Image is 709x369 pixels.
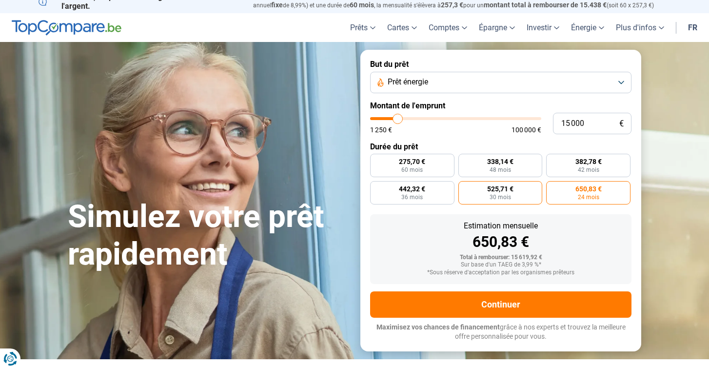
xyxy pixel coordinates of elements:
[370,291,631,318] button: Continuer
[12,20,121,36] img: TopCompare
[484,1,607,9] span: montant total à rembourser de 15.438 €
[378,269,624,276] div: *Sous réserve d'acceptation par les organismes prêteurs
[610,13,670,42] a: Plus d'infos
[399,185,425,192] span: 442,32 €
[381,13,423,42] a: Cartes
[490,167,511,173] span: 48 mois
[401,194,423,200] span: 36 mois
[344,13,381,42] a: Prêts
[423,13,473,42] a: Comptes
[487,158,513,165] span: 338,14 €
[512,126,541,133] span: 100 000 €
[575,158,602,165] span: 382,78 €
[370,142,631,151] label: Durée du prêt
[388,77,428,87] span: Prêt énergie
[350,1,374,9] span: 60 mois
[370,101,631,110] label: Montant de l'emprunt
[370,60,631,69] label: But du prêt
[578,167,599,173] span: 42 mois
[619,120,624,128] span: €
[682,13,703,42] a: fr
[370,72,631,93] button: Prêt énergie
[521,13,565,42] a: Investir
[487,185,513,192] span: 525,71 €
[68,198,349,273] h1: Simulez votre prêt rapidement
[578,194,599,200] span: 24 mois
[378,262,624,268] div: Sur base d'un TAEG de 3,99 %*
[378,254,624,261] div: Total à rembourser: 15 619,92 €
[565,13,610,42] a: Énergie
[376,323,500,331] span: Maximisez vos chances de financement
[473,13,521,42] a: Épargne
[370,126,392,133] span: 1 250 €
[378,222,624,230] div: Estimation mensuelle
[271,1,283,9] span: fixe
[378,235,624,249] div: 650,83 €
[575,185,602,192] span: 650,83 €
[370,323,631,342] p: grâce à nos experts et trouvez la meilleure offre personnalisée pour vous.
[401,167,423,173] span: 60 mois
[399,158,425,165] span: 275,70 €
[441,1,463,9] span: 257,3 €
[490,194,511,200] span: 30 mois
